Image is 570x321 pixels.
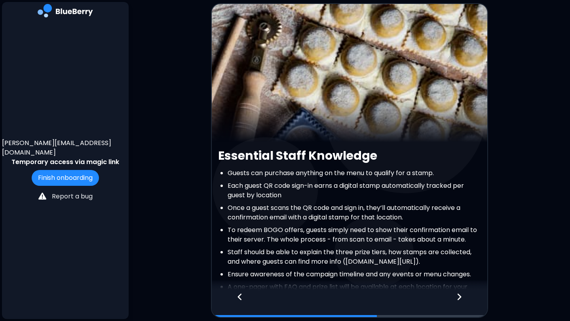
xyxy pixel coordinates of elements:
li: Guests can purchase anything on the menu to qualify for a stamp. [228,168,481,178]
button: Finish onboarding [32,170,99,186]
img: file icon [38,192,46,200]
li: Staff should be able to explain the three prize tiers, how stamps are collected, and where guests... [228,247,481,266]
li: Ensure awareness of the campaign timeline and any events or menu changes. [228,270,481,279]
h2: Essential Staff Knowledge [218,149,481,163]
p: Report a bug [52,192,93,201]
img: video thumbnail [212,4,487,142]
img: company logo [38,4,93,20]
p: [PERSON_NAME][EMAIL_ADDRESS][DOMAIN_NAME] [2,138,129,157]
li: To redeem BOGO offers, guests simply need to show their confirmation email to their server. The w... [228,225,481,244]
a: Finish onboarding [32,173,99,182]
li: Each guest QR code sign-in earns a digital stamp automatically tracked per guest by location [228,181,481,200]
p: Temporary access via magic link [11,157,119,167]
li: Once a guest scans the QR code and sign in, they’ll automatically receive a confirmation email wi... [228,203,481,222]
